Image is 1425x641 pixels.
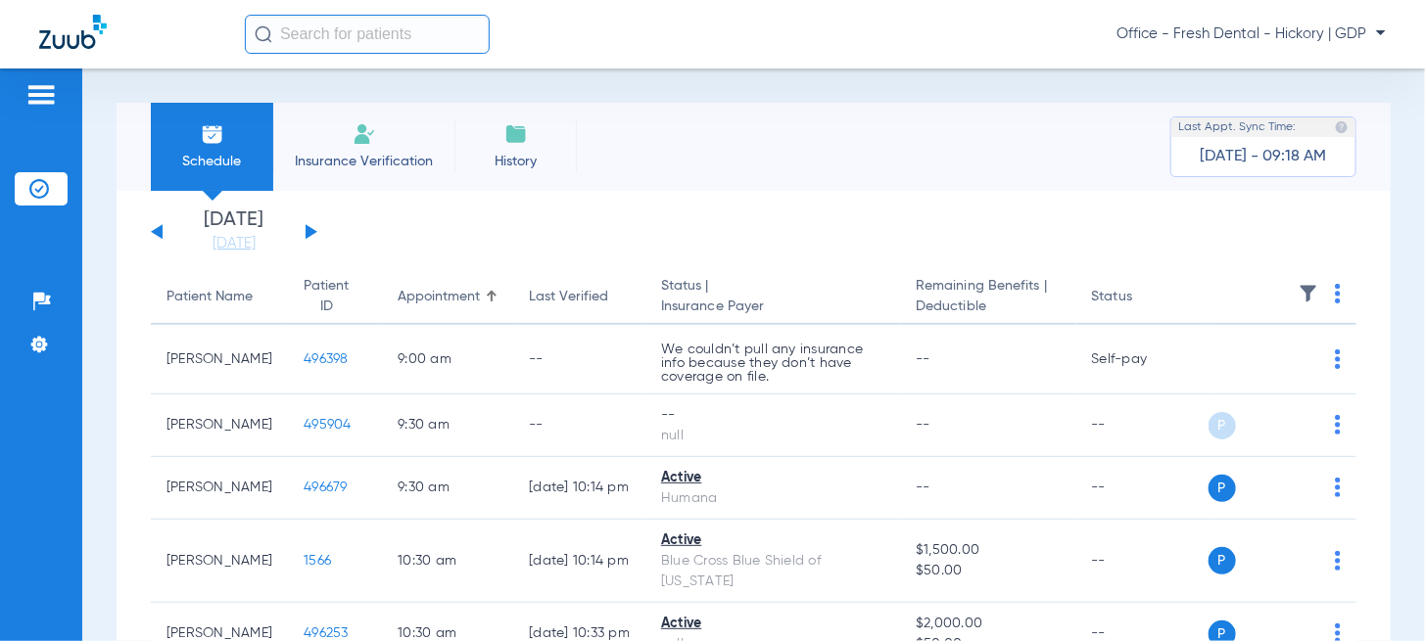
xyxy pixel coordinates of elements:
[513,325,645,394] td: --
[1076,457,1209,520] td: --
[529,287,608,307] div: Last Verified
[304,418,352,432] span: 495904
[151,394,288,457] td: [PERSON_NAME]
[25,83,57,107] img: hamburger-icon
[398,287,480,307] div: Appointment
[1335,349,1341,369] img: group-dot-blue.svg
[661,343,884,384] p: We couldn’t pull any insurance info because they don’t have coverage on file.
[151,325,288,394] td: [PERSON_NAME]
[916,614,1060,634] span: $2,000.00
[1076,325,1209,394] td: Self-pay
[1209,412,1236,439] span: P
[916,561,1060,581] span: $50.00
[304,276,349,317] div: Patient ID
[382,520,513,603] td: 10:30 AM
[255,25,272,43] img: Search Icon
[398,287,498,307] div: Appointment
[661,530,884,551] div: Active
[916,297,1060,317] span: Deductible
[529,287,630,307] div: Last Verified
[645,270,900,325] th: Status |
[353,122,376,146] img: Manual Insurance Verification
[175,210,293,253] li: [DATE]
[166,287,272,307] div: Patient Name
[1178,117,1296,137] span: Last Appt. Sync Time:
[661,426,884,446] div: null
[1335,284,1341,303] img: group-dot-blue.svg
[39,15,107,49] img: Zuub Logo
[1076,270,1209,325] th: Status
[900,270,1075,325] th: Remaining Benefits |
[916,418,930,432] span: --
[304,352,349,366] span: 496398
[1209,475,1236,502] span: P
[661,468,884,488] div: Active
[1209,547,1236,574] span: P
[1076,520,1209,603] td: --
[916,540,1060,561] span: $1,500.00
[661,297,884,317] span: Insurance Payer
[304,276,366,317] div: Patient ID
[513,457,645,520] td: [DATE] 10:14 PM
[916,352,930,366] span: --
[382,457,513,520] td: 9:30 AM
[304,626,349,640] span: 496253
[166,152,259,171] span: Schedule
[1076,394,1209,457] td: --
[151,520,288,603] td: [PERSON_NAME]
[304,481,348,494] span: 496679
[661,488,884,509] div: Humana
[1116,24,1386,44] span: Office - Fresh Dental - Hickory | GDP
[661,614,884,634] div: Active
[201,122,224,146] img: Schedule
[469,152,562,171] span: History
[1327,547,1425,641] iframe: Chat Widget
[175,234,293,253] a: [DATE]
[513,520,645,603] td: [DATE] 10:14 PM
[1299,284,1318,303] img: filter.svg
[1335,415,1341,435] img: group-dot-blue.svg
[661,551,884,592] div: Blue Cross Blue Shield of [US_STATE]
[382,394,513,457] td: 9:30 AM
[1335,120,1349,134] img: last sync help info
[1335,478,1341,497] img: group-dot-blue.svg
[916,481,930,494] span: --
[504,122,528,146] img: History
[151,457,288,520] td: [PERSON_NAME]
[1201,147,1327,166] span: [DATE] - 09:18 AM
[382,325,513,394] td: 9:00 AM
[304,554,331,568] span: 1566
[288,152,440,171] span: Insurance Verification
[661,405,884,426] div: --
[245,15,490,54] input: Search for patients
[513,394,645,457] td: --
[166,287,253,307] div: Patient Name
